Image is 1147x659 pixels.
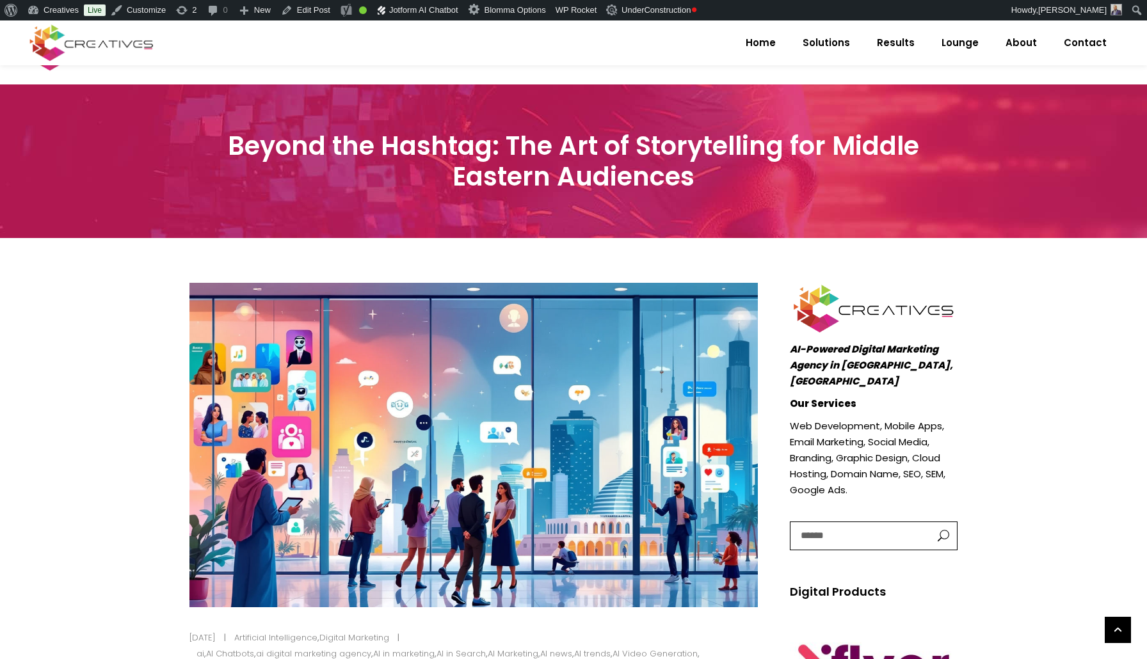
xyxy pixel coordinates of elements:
[1006,26,1037,60] span: About
[1105,617,1131,643] a: link
[863,26,928,60] a: Results
[1111,4,1122,15] img: Creatives | Beyond the Hashtag: The Art of Storytelling for Middle Eastern Audiences
[928,26,992,60] a: Lounge
[877,26,915,60] span: Results
[227,630,398,646] div: ,
[790,418,958,498] p: Web Development, Mobile Apps, Email Marketing, Social Media, Branding, Graphic Design, Cloud Host...
[1064,26,1107,60] span: Contact
[319,631,389,644] a: Digital Marketing
[790,283,958,335] img: Creatives | Beyond the Hashtag: The Art of Storytelling for Middle Eastern Audiences
[359,6,367,14] div: Good
[234,631,317,644] a: Artificial Intelligence
[790,342,953,388] em: AI-Powered Digital Marketing Agency in [GEOGRAPHIC_DATA], [GEOGRAPHIC_DATA]
[606,4,619,15] img: Creatives | Beyond the Hashtag: The Art of Storytelling for Middle Eastern Audiences
[942,26,979,60] span: Lounge
[925,522,957,550] button: button
[732,26,789,60] a: Home
[189,131,958,192] h3: Beyond the Hashtag: The Art of Storytelling for Middle Eastern Audiences
[1050,26,1120,60] a: Contact
[790,397,856,410] strong: Our Services
[746,26,776,60] span: Home
[803,26,850,60] span: Solutions
[84,4,106,16] a: Live
[992,26,1050,60] a: About
[27,23,156,63] img: Creatives
[789,26,863,60] a: Solutions
[790,583,958,601] h5: Digital Products
[189,631,216,644] a: [DATE]
[1038,5,1107,15] span: [PERSON_NAME]
[189,283,758,607] img: Creatives | Beyond the Hashtag: The Art of Storytelling for Middle Eastern Audiences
